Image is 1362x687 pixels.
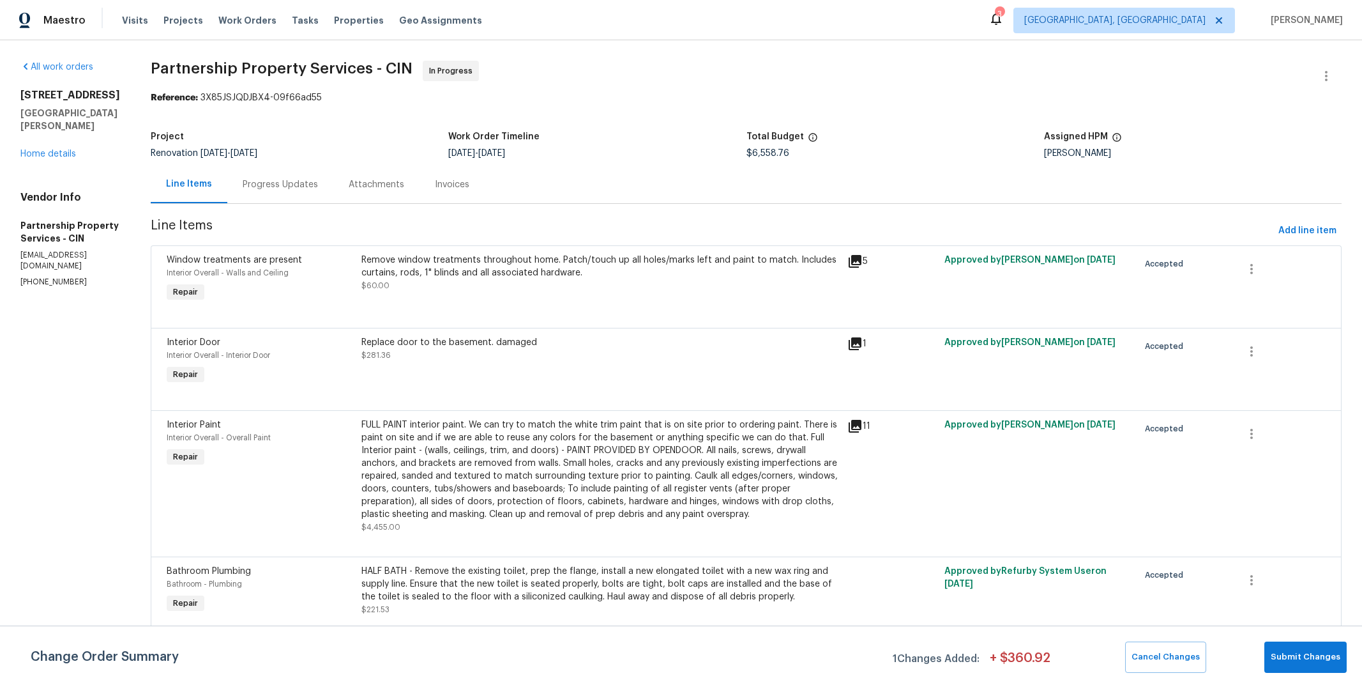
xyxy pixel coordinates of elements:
h5: [GEOGRAPHIC_DATA][PERSON_NAME] [20,107,120,132]
span: [DATE] [1087,256,1116,265]
span: Renovation [151,149,257,158]
div: 3X85JSJQDJBX4-09f66ad55 [151,91,1342,104]
div: 3 [995,8,1004,20]
span: $60.00 [361,282,390,289]
span: Submit Changes [1271,650,1340,665]
h2: [STREET_ADDRESS] [20,89,120,102]
a: All work orders [20,63,93,72]
h5: Partnership Property Services - CIN [20,219,120,245]
span: [DATE] [448,149,475,158]
div: Progress Updates [243,178,318,191]
span: Geo Assignments [399,14,482,27]
b: Reference: [151,93,198,102]
span: [DATE] [944,580,973,589]
h5: Total Budget [746,132,804,141]
span: $4,455.00 [361,523,400,531]
span: [DATE] [1087,338,1116,347]
span: Approved by Refurby System User on [944,567,1107,589]
span: Line Items [151,219,1273,243]
div: Invoices [435,178,469,191]
button: Submit Changes [1264,642,1347,673]
span: Partnership Property Services - CIN [151,61,412,76]
span: Interior Overall - Overall Paint [167,434,271,442]
span: Interior Door [167,338,220,347]
span: - [448,149,505,158]
a: Home details [20,150,76,158]
span: Accepted [1145,569,1188,582]
h5: Assigned HPM [1044,132,1108,141]
span: Approved by [PERSON_NAME] on [944,338,1116,347]
p: [EMAIL_ADDRESS][DOMAIN_NAME] [20,250,120,272]
span: - [201,149,257,158]
span: Visits [122,14,148,27]
span: $6,558.76 [746,149,789,158]
span: Approved by [PERSON_NAME] on [944,256,1116,265]
div: 5 [847,254,937,269]
span: [DATE] [1087,421,1116,429]
span: Maestro [43,14,86,27]
span: Repair [168,451,203,463]
span: 1 Changes Added: [893,647,980,673]
div: FULL PAINT interior paint. We can try to match the white trim paint that is on site prior to orde... [361,419,840,521]
span: Window treatments are present [167,256,302,265]
span: Repair [168,597,203,610]
h4: Vendor Info [20,191,120,204]
div: 11 [847,419,937,434]
span: Cancel Changes [1131,650,1200,665]
span: Repair [168,368,203,381]
span: Tasks [292,16,319,25]
span: [PERSON_NAME] [1266,14,1343,27]
span: Accepted [1145,422,1188,435]
div: 1 [847,336,937,351]
span: [DATE] [478,149,505,158]
button: Cancel Changes [1125,642,1206,673]
div: Line Items [166,178,212,190]
p: [PHONE_NUMBER] [20,277,120,288]
span: Interior Overall - Interior Door [167,351,270,359]
span: In Progress [429,65,478,77]
span: Accepted [1145,258,1188,270]
span: + $ 360.92 [990,652,1050,673]
span: Projects [163,14,203,27]
span: Approved by [PERSON_NAME] on [944,421,1116,429]
span: The hpm assigned to this work order. [1112,132,1122,149]
span: [DATE] [201,149,227,158]
div: Attachments [349,178,404,191]
h5: Project [151,132,184,141]
h5: Work Order Timeline [448,132,540,141]
div: HALF BATH - Remove the existing toilet, prep the flange, install a new elongated toilet with a ne... [361,565,840,603]
div: Remove window treatments throughout home. Patch/touch up all holes/marks left and paint to match.... [361,254,840,279]
button: Add line item [1273,219,1342,243]
span: The total cost of line items that have been proposed by Opendoor. This sum includes line items th... [808,132,818,149]
span: [DATE] [231,149,257,158]
span: Add line item [1278,223,1336,239]
span: Bathroom Plumbing [167,567,251,576]
span: Interior Paint [167,421,221,429]
span: Bathroom - Plumbing [167,580,242,588]
span: Change Order Summary [31,642,179,673]
span: $281.36 [361,351,391,359]
span: Work Orders [218,14,276,27]
span: Repair [168,286,203,298]
div: Replace door to the basement. damaged [361,336,840,349]
span: $221.53 [361,606,390,614]
span: [GEOGRAPHIC_DATA], [GEOGRAPHIC_DATA] [1024,14,1206,27]
span: Interior Overall - Walls and Ceiling [167,269,289,277]
span: Properties [334,14,384,27]
div: [PERSON_NAME] [1044,149,1342,158]
span: Accepted [1145,340,1188,353]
